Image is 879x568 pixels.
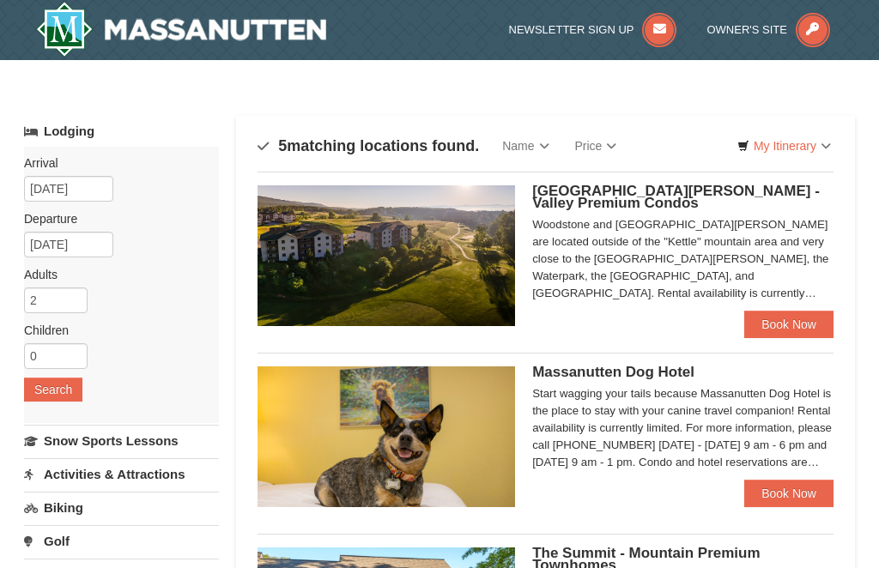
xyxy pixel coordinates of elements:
span: [GEOGRAPHIC_DATA][PERSON_NAME] - Valley Premium Condos [532,183,820,211]
a: Price [562,129,630,163]
span: Massanutten Dog Hotel [532,364,694,380]
label: Children [24,322,206,339]
a: Biking [24,492,219,523]
label: Arrival [24,154,206,172]
button: Search [24,378,82,402]
a: Activities & Attractions [24,458,219,490]
a: Owner's Site [706,23,830,36]
a: Name [489,129,561,163]
img: 19219041-4-ec11c166.jpg [258,185,515,326]
img: Massanutten Resort Logo [36,2,326,57]
a: Snow Sports Lessons [24,425,219,456]
a: Lodging [24,116,219,147]
a: My Itinerary [726,133,842,159]
span: 5 [278,137,287,154]
label: Departure [24,210,206,227]
a: Newsletter Sign Up [509,23,677,36]
div: Woodstone and [GEOGRAPHIC_DATA][PERSON_NAME] are located outside of the "Kettle" mountain area an... [532,216,834,302]
span: Owner's Site [706,23,787,36]
span: Newsletter Sign Up [509,23,634,36]
img: 27428181-5-81c892a3.jpg [258,366,515,507]
label: Adults [24,266,206,283]
a: Book Now [744,311,834,338]
div: Start wagging your tails because Massanutten Dog Hotel is the place to stay with your canine trav... [532,385,834,471]
a: Massanutten Resort [36,2,326,57]
h4: matching locations found. [258,137,479,154]
a: Golf [24,525,219,557]
a: Book Now [744,480,834,507]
